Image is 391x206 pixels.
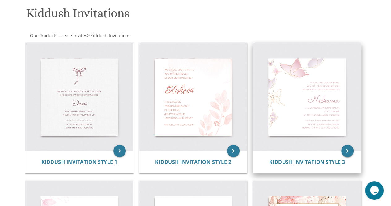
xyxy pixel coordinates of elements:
[41,159,117,165] span: Kiddush Invitation Style 1
[90,33,130,38] a: Kiddush Invitations
[155,159,231,165] a: Kiddush Invitation Style 2
[25,33,196,39] div: :
[269,159,345,165] span: Kiddush Invitation Style 3
[139,43,247,151] img: Kiddush Invitation Style 2
[365,181,385,200] iframe: chat widget
[29,33,57,38] a: Our Products
[113,145,126,157] a: keyboard_arrow_right
[41,159,117,165] a: Kiddush Invitation Style 1
[227,145,240,157] a: keyboard_arrow_right
[87,33,130,38] span: >
[155,159,231,165] span: Kiddush Invitation Style 2
[341,145,354,157] a: keyboard_arrow_right
[26,7,249,25] h1: Kiddush Invitations
[25,43,133,151] img: Kiddush Invitation Style 1
[59,33,87,38] a: Free e-Invites
[269,159,345,165] a: Kiddush Invitation Style 3
[253,43,361,151] img: Kiddush Invitation Style 3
